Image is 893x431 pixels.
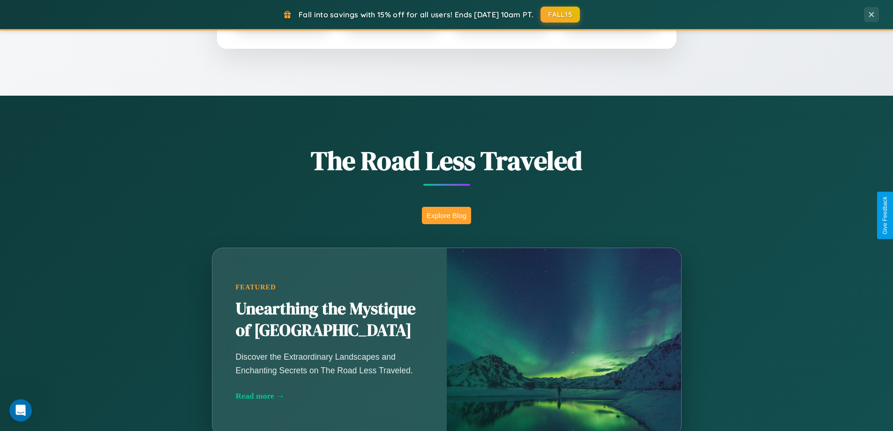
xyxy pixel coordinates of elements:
div: Featured [236,283,423,291]
button: FALL15 [540,7,580,23]
p: Discover the Extraordinary Landscapes and Enchanting Secrets on The Road Less Traveled. [236,350,423,377]
span: Fall into savings with 15% off for all users! Ends [DATE] 10am PT. [299,10,533,19]
h1: The Road Less Traveled [165,143,728,179]
div: Give Feedback [882,197,888,234]
iframe: Intercom live chat [9,399,32,422]
div: Read more → [236,391,423,401]
h2: Unearthing the Mystique of [GEOGRAPHIC_DATA] [236,298,423,341]
button: Explore Blog [422,207,471,224]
